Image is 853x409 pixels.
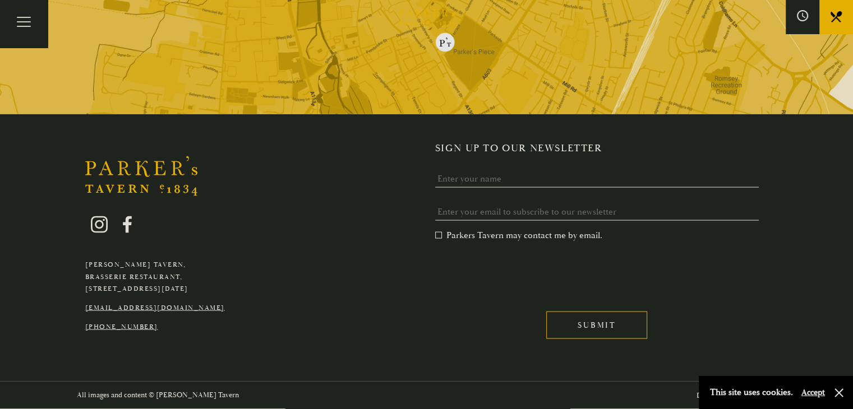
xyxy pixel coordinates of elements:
[696,391,776,400] a: Digital Marketing by flocc
[833,387,845,398] button: Close and accept
[546,312,647,339] input: Submit
[435,203,759,221] input: Enter your email to subscribe to our newsletter
[435,142,768,155] h2: Sign up to our newsletter
[801,387,825,398] button: Accept
[85,304,225,312] a: [EMAIL_ADDRESS][DOMAIN_NAME]
[435,170,759,188] input: Enter your name
[435,230,602,241] label: Parkers Tavern may contact me by email.
[77,389,239,402] p: All images and content © [PERSON_NAME] Tavern
[85,259,225,295] p: [PERSON_NAME] Tavern, Brasserie Restaurant, [STREET_ADDRESS][DATE]
[85,323,158,331] a: [PHONE_NUMBER]
[710,384,793,401] p: This site uses cookies.
[435,250,606,294] iframe: reCAPTCHA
